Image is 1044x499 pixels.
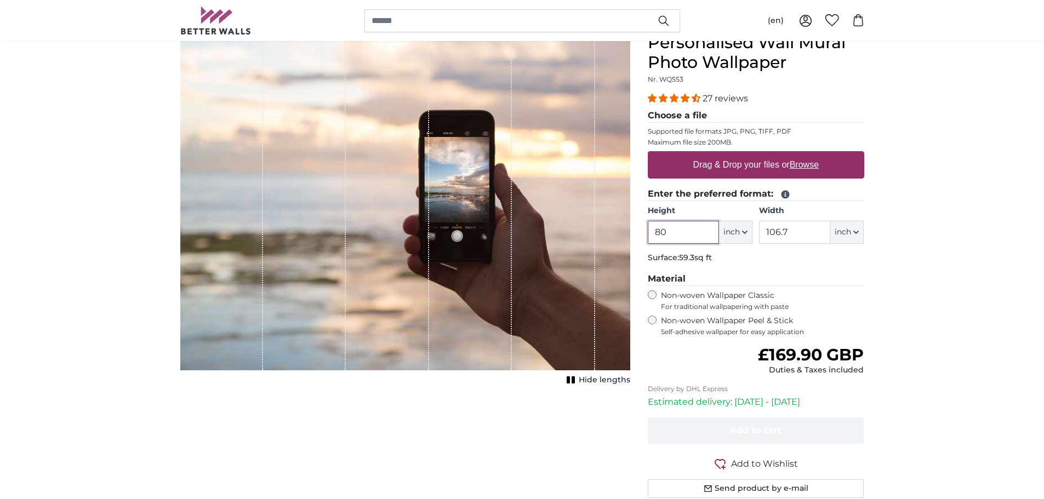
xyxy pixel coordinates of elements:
[648,205,752,216] label: Height
[758,345,864,365] span: £169.90 GBP
[830,221,864,244] button: inch
[731,457,798,471] span: Add to Wishlist
[661,302,864,311] span: For traditional wallpapering with paste
[790,160,819,169] u: Browse
[648,127,864,136] p: Supported file formats JPG, PNG, TIFF, PDF
[648,385,864,393] p: Delivery by DHL Express
[648,457,864,471] button: Add to Wishlist
[648,93,703,104] span: 4.41 stars
[648,187,864,201] legend: Enter the preferred format:
[661,328,864,336] span: Self-adhesive wallpaper for easy application
[661,290,864,311] label: Non-woven Wallpaper Classic
[648,253,864,263] p: Surface:
[648,75,683,83] span: Nr. WQ553
[835,227,851,238] span: inch
[688,154,823,176] label: Drag & Drop your files or
[648,395,864,409] p: Estimated delivery: [DATE] - [DATE]
[648,272,864,286] legend: Material
[648,417,864,444] button: Add to cart
[579,375,630,386] span: Hide lengths
[563,372,630,388] button: Hide lengths
[679,253,712,262] span: 59.3sq ft
[648,479,864,498] button: Send product by e-mail
[648,109,864,123] legend: Choose a file
[730,425,781,435] span: Add to cart
[180,7,252,35] img: Betterwalls
[723,227,740,238] span: inch
[648,138,864,147] p: Maximum file size 200MB.
[180,33,630,388] div: 1 of 1
[703,93,748,104] span: 27 reviews
[758,365,864,376] div: Duties & Taxes included
[759,11,792,31] button: (en)
[648,33,864,72] h1: Personalised Wall Mural Photo Wallpaper
[759,205,864,216] label: Width
[719,221,752,244] button: inch
[661,316,864,336] label: Non-woven Wallpaper Peel & Stick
